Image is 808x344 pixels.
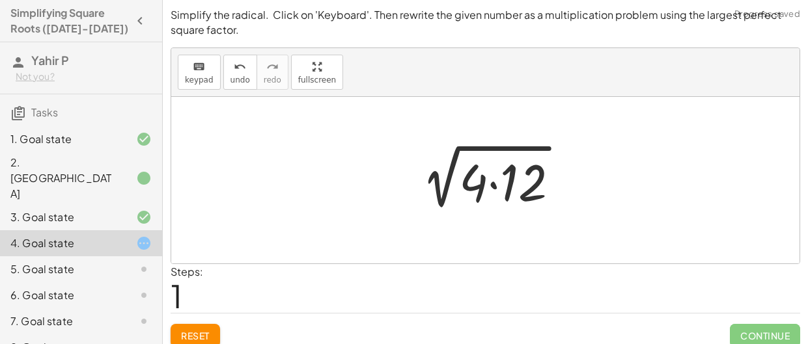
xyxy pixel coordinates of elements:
div: 3. Goal state [10,209,115,225]
span: Yahir P [31,53,69,68]
span: Tasks [31,105,58,119]
span: redo [264,75,281,85]
i: Task finished. [136,170,152,186]
i: Task not started. [136,287,152,303]
i: Task not started. [136,261,152,277]
i: Task finished and correct. [136,131,152,147]
h4: Simplifying Square Roots ([DATE]-[DATE]) [10,5,128,36]
label: Steps: [171,265,203,278]
span: Progress saved [734,8,800,21]
button: fullscreen [291,55,343,90]
button: redoredo [257,55,288,90]
i: Task not started. [136,313,152,329]
i: undo [234,59,246,75]
span: fullscreen [298,75,336,85]
i: Task finished and correct. [136,209,152,225]
div: Not you? [16,70,152,83]
div: 5. Goal state [10,261,115,277]
div: 1. Goal state [10,131,115,147]
p: Simplify the radical. Click on 'Keyboard'. Then rewrite the given number as a multiplication prob... [171,8,800,37]
button: undoundo [223,55,257,90]
span: Reset [181,330,210,341]
span: 1 [171,276,182,315]
div: 4. Goal state [10,235,115,251]
button: keyboardkeypad [178,55,221,90]
div: 6. Goal state [10,287,115,303]
i: keyboard [193,59,205,75]
span: keypad [185,75,214,85]
div: 2. [GEOGRAPHIC_DATA] [10,155,115,202]
div: 7. Goal state [10,313,115,329]
span: undo [230,75,250,85]
i: Task started. [136,235,152,251]
i: redo [266,59,279,75]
